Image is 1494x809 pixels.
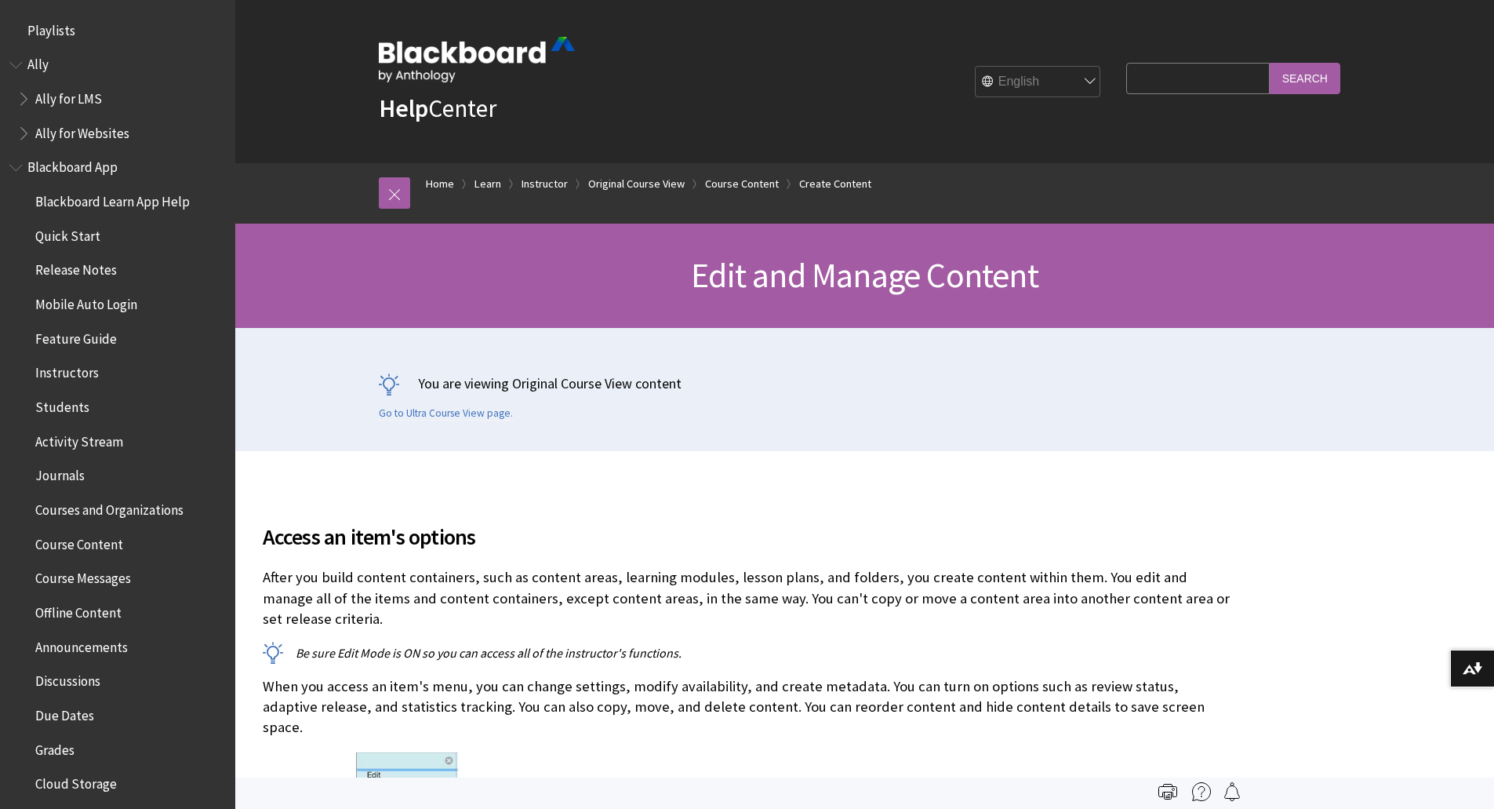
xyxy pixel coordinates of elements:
img: Blackboard by Anthology [379,37,575,82]
span: Activity Stream [35,428,123,450]
span: Instructors [35,360,99,381]
a: Instructor [522,174,568,194]
span: Release Notes [35,257,117,279]
nav: Book outline for Anthology Ally Help [9,52,226,147]
span: Quick Start [35,223,100,244]
a: Original Course View [588,174,685,194]
span: Announcements [35,634,128,655]
a: Course Content [705,174,779,194]
span: Playlists [27,17,75,38]
img: Print [1158,782,1177,801]
strong: Help [379,93,428,124]
span: Edit and Manage Content [691,253,1038,297]
p: Be sure Edit Mode is ON so you can access all of the instructor's functions. [263,644,1235,661]
a: Home [426,174,454,194]
span: Students [35,394,89,415]
p: You are viewing Original Course View content [379,374,1351,393]
a: HelpCenter [379,93,496,124]
span: Access an item's options [263,520,1235,553]
span: Grades [35,737,75,758]
p: When you access an item's menu, you can change settings, modify availability, and create metadata... [263,676,1235,738]
input: Search [1270,63,1340,93]
nav: Book outline for Playlists [9,17,226,44]
img: Follow this page [1223,782,1241,801]
span: Blackboard Learn App Help [35,188,190,210]
span: Discussions [35,668,100,689]
span: Due Dates [35,702,94,723]
a: Go to Ultra Course View page. [379,406,513,421]
span: Journals [35,463,85,484]
span: Courses and Organizations [35,497,184,518]
a: Learn [474,174,501,194]
span: Course Messages [35,566,131,587]
span: Ally [27,52,49,73]
p: After you build content containers, such as content areas, learning modules, lesson plans, and fo... [263,567,1235,629]
span: Blackboard App [27,155,118,176]
span: Ally for LMS [35,86,102,107]
span: Mobile Auto Login [35,291,137,312]
span: Course Content [35,531,123,552]
span: Cloud Storage [35,771,117,792]
span: Offline Content [35,599,122,621]
img: More help [1192,782,1211,801]
span: Ally for Websites [35,120,129,141]
span: Feature Guide [35,326,117,347]
select: Site Language Selector [976,67,1101,98]
a: Create Content [799,174,871,194]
